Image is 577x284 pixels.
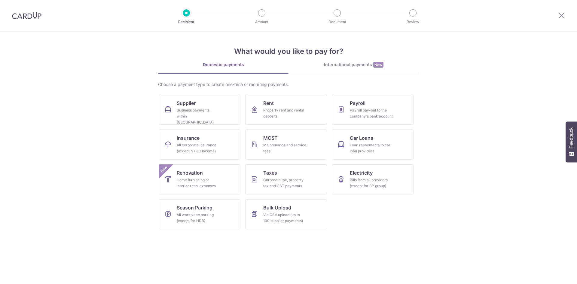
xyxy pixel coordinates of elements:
[158,46,419,57] h4: What would you like to pay for?
[240,19,284,25] p: Amount
[566,121,577,162] button: Feedback - Show survey
[159,164,240,194] a: RenovationHome furnishing or interior reno-expensesNew
[245,130,327,160] a: MCSTMaintenance and service fees
[177,169,203,176] span: Renovation
[245,95,327,125] a: RentProperty rent and rental deposits
[177,99,196,107] span: Supplier
[12,12,41,19] img: CardUp
[245,164,327,194] a: TaxesCorporate tax, property tax and GST payments
[350,107,393,119] div: Payroll pay-out to the company's bank account
[177,107,220,125] div: Business payments within [GEOGRAPHIC_DATA]
[177,134,200,142] span: Insurance
[332,95,414,125] a: PayrollPayroll pay-out to the company's bank account
[350,134,373,142] span: Car Loans
[159,164,169,174] span: New
[159,95,240,125] a: SupplierBusiness payments within [GEOGRAPHIC_DATA]
[263,142,307,154] div: Maintenance and service fees
[164,19,209,25] p: Recipient
[158,62,288,68] div: Domestic payments
[177,142,220,154] div: All corporate insurance (except NTUC Income)
[245,199,327,229] a: Bulk UploadVia CSV upload (up to 100 supplier payments)
[159,130,240,160] a: InsuranceAll corporate insurance (except NTUC Income)
[158,81,419,87] div: Choose a payment type to create one-time or recurring payments.
[177,204,212,211] span: Season Parking
[177,212,220,224] div: All workplace parking (except for HDB)
[373,62,383,68] span: New
[263,169,277,176] span: Taxes
[350,177,393,189] div: Bills from all providers (except for SP group)
[263,134,278,142] span: MCST
[177,177,220,189] div: Home furnishing or interior reno-expenses
[539,266,571,281] iframe: Opens a widget where you can find more information
[263,204,291,211] span: Bulk Upload
[350,142,393,154] div: Loan repayments to car loan providers
[350,169,373,176] span: Electricity
[391,19,435,25] p: Review
[569,127,574,148] span: Feedback
[263,107,307,119] div: Property rent and rental deposits
[288,62,419,68] div: International payments
[263,99,274,107] span: Rent
[315,19,359,25] p: Document
[263,212,307,224] div: Via CSV upload (up to 100 supplier payments)
[332,164,414,194] a: ElectricityBills from all providers (except for SP group)
[332,130,414,160] a: Car LoansLoan repayments to car loan providers
[159,199,240,229] a: Season ParkingAll workplace parking (except for HDB)
[350,99,365,107] span: Payroll
[263,177,307,189] div: Corporate tax, property tax and GST payments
